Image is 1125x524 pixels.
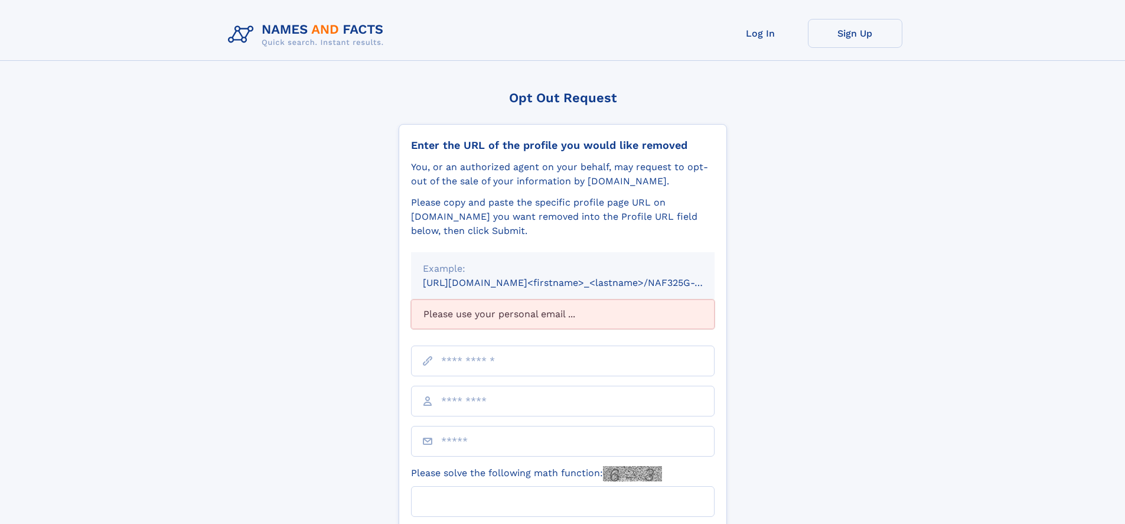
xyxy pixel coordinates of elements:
div: You, or an authorized agent on your behalf, may request to opt-out of the sale of your informatio... [411,160,715,188]
a: Sign Up [808,19,902,48]
div: Please use your personal email ... [411,300,715,329]
div: Enter the URL of the profile you would like removed [411,139,715,152]
div: Opt Out Request [399,90,727,105]
div: Example: [423,262,703,276]
small: [URL][DOMAIN_NAME]<firstname>_<lastname>/NAF325G-xxxxxxxx [423,277,737,288]
img: Logo Names and Facts [223,19,393,51]
a: Log In [713,19,808,48]
div: Please copy and paste the specific profile page URL on [DOMAIN_NAME] you want removed into the Pr... [411,196,715,238]
label: Please solve the following math function: [411,466,662,481]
